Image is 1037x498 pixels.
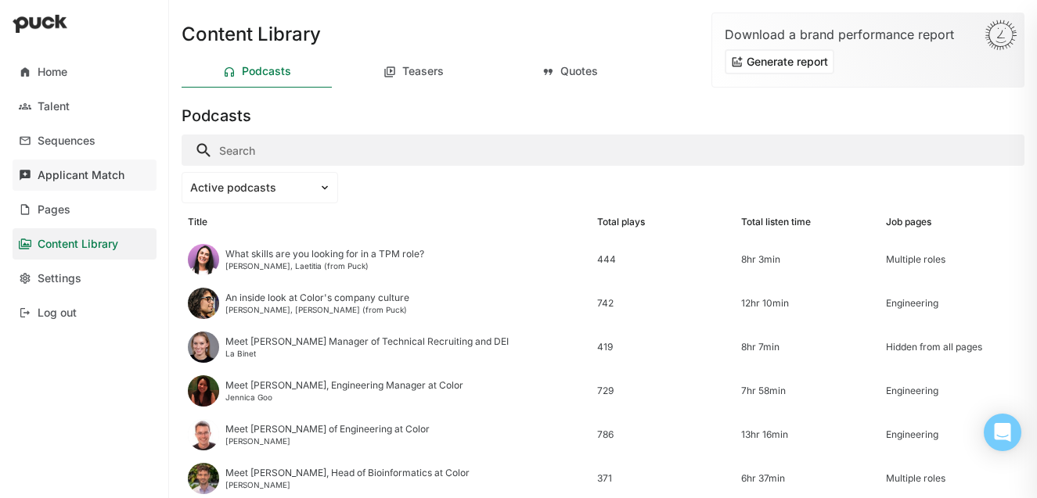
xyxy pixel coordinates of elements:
[225,424,430,435] div: Meet [PERSON_NAME] of Engineering at Color
[597,342,729,353] div: 419
[741,342,873,353] div: 8hr 7min
[725,26,1011,43] div: Download a brand performance report
[225,249,424,260] div: What skills are you looking for in a TPM role?
[225,392,463,402] div: Jennica Goo
[188,217,207,228] div: Title
[38,306,77,320] div: Log out
[38,238,118,251] div: Content Library
[225,349,509,358] div: La Binet
[597,217,645,228] div: Total plays
[886,385,1018,396] div: Engineering
[38,272,81,285] div: Settings
[13,263,157,294] a: Settings
[402,65,444,78] div: Teasers
[225,436,430,446] div: [PERSON_NAME]
[597,298,729,309] div: 742
[38,66,67,79] div: Home
[597,429,729,440] div: 786
[225,261,424,270] div: [PERSON_NAME], Laetitia (from Puck)
[38,100,70,113] div: Talent
[225,468,470,478] div: Meet [PERSON_NAME], Head of Bioinformatics at Color
[13,159,157,191] a: Applicant Match
[225,480,470,489] div: [PERSON_NAME]
[741,385,873,396] div: 7hr 58min
[225,305,409,314] div: [PERSON_NAME], [PERSON_NAME] (from Puck)
[560,65,598,78] div: Quotes
[886,298,1018,309] div: Engineering
[225,292,409,303] div: An inside look at Color's company culture
[38,169,124,182] div: Applicant Match
[182,25,321,44] h1: Content Library
[741,473,873,484] div: 6hr 37min
[597,385,729,396] div: 729
[13,56,157,88] a: Home
[741,429,873,440] div: 13hr 16min
[597,254,729,265] div: 444
[38,134,95,148] div: Sequences
[886,217,931,228] div: Job pages
[182,106,251,125] h3: Podcasts
[13,194,157,225] a: Pages
[13,125,157,156] a: Sequences
[886,429,1018,440] div: Engineering
[38,203,70,217] div: Pages
[225,336,509,347] div: Meet [PERSON_NAME] Manager of Technical Recruiting and DEI
[741,217,811,228] div: Total listen time
[985,20,1017,51] img: Sun-D3Rjj4Si.svg
[886,254,1018,265] div: Multiple roles
[242,65,291,78] div: Podcasts
[741,298,873,309] div: 12hr 10min
[182,134,1024,166] input: Search
[13,91,157,122] a: Talent
[886,342,1018,353] div: Hidden from all pages
[597,473,729,484] div: 371
[725,49,834,74] button: Generate report
[984,414,1021,451] div: Open Intercom Messenger
[741,254,873,265] div: 8hr 3min
[13,228,157,260] a: Content Library
[225,380,463,391] div: Meet [PERSON_NAME], Engineering Manager at Color
[886,473,1018,484] div: Multiple roles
